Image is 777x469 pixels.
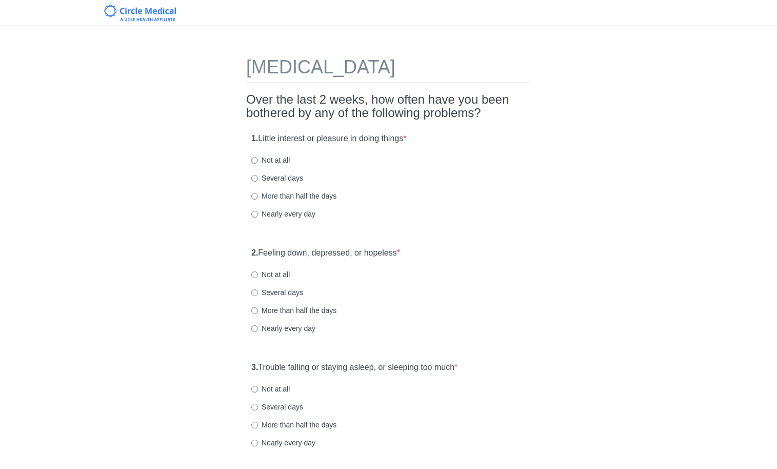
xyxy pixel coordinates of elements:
[251,422,258,428] input: More than half the days
[251,402,303,412] label: Several days
[251,269,290,280] label: Not at all
[251,209,315,219] label: Nearly every day
[251,248,258,257] strong: 2.
[251,307,258,314] input: More than half the days
[251,325,258,332] input: Nearly every day
[251,289,258,296] input: Several days
[251,134,258,143] strong: 1.
[251,363,258,372] strong: 3.
[251,191,336,201] label: More than half the days
[251,440,258,446] input: Nearly every day
[251,175,258,182] input: Several days
[251,133,406,145] label: Little interest or pleasure in doing things
[251,271,258,278] input: Not at all
[251,384,290,394] label: Not at all
[246,57,531,83] h1: [MEDICAL_DATA]
[251,305,336,316] label: More than half the days
[251,193,258,200] input: More than half the days
[251,157,258,164] input: Not at all
[104,5,176,21] img: Circle Medical Logo
[251,247,400,259] label: Feeling down, depressed, or hopeless
[251,386,258,393] input: Not at all
[246,93,531,120] h2: Over the last 2 weeks, how often have you been bothered by any of the following problems?
[251,323,315,334] label: Nearly every day
[251,155,290,165] label: Not at all
[251,173,303,183] label: Several days
[251,404,258,411] input: Several days
[251,438,315,448] label: Nearly every day
[251,420,336,430] label: More than half the days
[251,287,303,298] label: Several days
[251,211,258,218] input: Nearly every day
[251,362,457,374] label: Trouble falling or staying asleep, or sleeping too much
